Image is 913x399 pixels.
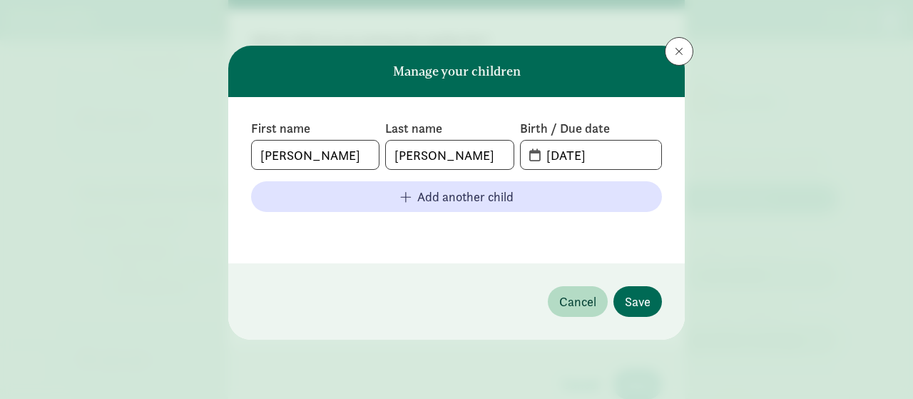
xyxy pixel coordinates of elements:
span: Add another child [417,187,514,206]
input: MM-DD-YYYY [538,141,661,169]
h6: Manage your children [393,64,521,79]
button: Add another child [251,181,662,212]
span: Save [625,292,651,311]
button: Save [613,286,662,317]
button: Cancel [548,286,608,317]
label: Last name [385,120,514,137]
label: Birth / Due date [520,120,662,137]
label: First name [251,120,379,137]
span: Cancel [559,292,596,311]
